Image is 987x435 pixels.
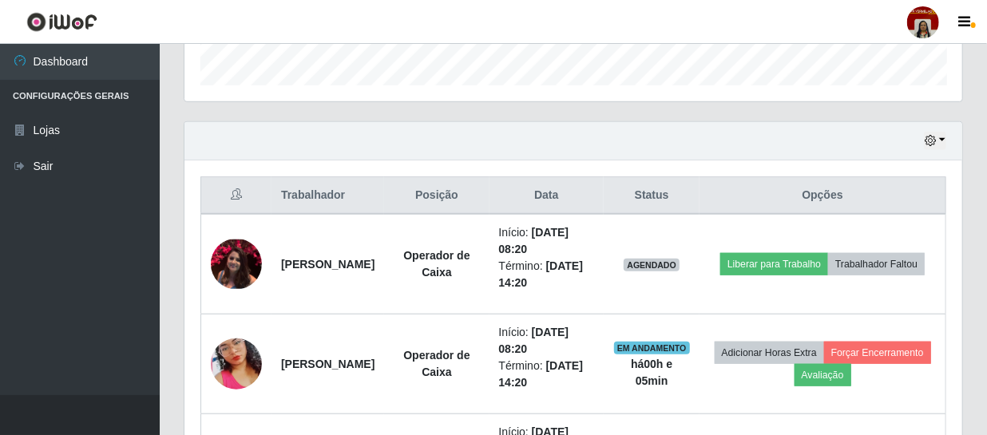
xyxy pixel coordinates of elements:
span: EM ANDAMENTO [614,342,690,354]
strong: Operador de Caixa [403,349,470,378]
strong: [PERSON_NAME] [281,358,375,370]
li: Término: [499,358,595,391]
button: Adicionar Horas Extra [715,342,824,364]
th: Opções [700,177,945,215]
li: Término: [499,258,595,291]
button: Trabalhador Faltou [828,253,925,275]
strong: [PERSON_NAME] [281,258,375,271]
button: Forçar Encerramento [824,342,931,364]
img: CoreUI Logo [26,12,97,32]
span: AGENDADO [624,259,680,271]
th: Data [490,177,604,215]
li: Início: [499,224,595,258]
time: [DATE] 08:20 [499,326,569,355]
th: Status [604,177,700,215]
time: [DATE] 08:20 [499,226,569,255]
img: 1634512903714.jpeg [211,239,262,289]
img: 1743039429439.jpeg [211,318,262,409]
button: Avaliação [795,364,851,386]
li: Início: [499,324,595,358]
strong: Operador de Caixa [403,249,470,279]
th: Trabalhador [272,177,384,215]
th: Posição [384,177,489,215]
strong: há 00 h e 05 min [631,358,672,387]
button: Liberar para Trabalho [720,253,828,275]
